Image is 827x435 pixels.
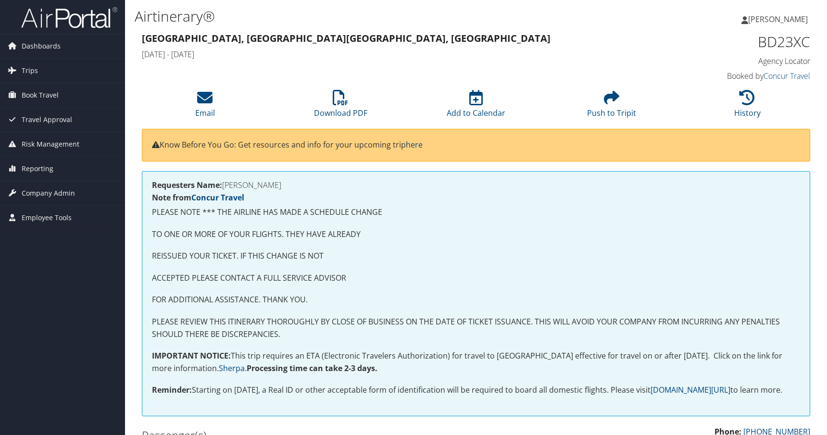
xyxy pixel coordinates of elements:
span: Company Admin [22,181,75,205]
p: TO ONE OR MORE OF YOUR FLIGHTS. THEY HAVE ALREADY [152,228,800,241]
span: Employee Tools [22,206,72,230]
p: This trip requires an ETA (Electronic Travelers Authorization) for travel to [GEOGRAPHIC_DATA] ef... [152,350,800,374]
strong: IMPORTANT NOTICE: [152,350,231,361]
a: [DOMAIN_NAME][URL] [651,385,730,395]
strong: [GEOGRAPHIC_DATA], [GEOGRAPHIC_DATA] [GEOGRAPHIC_DATA], [GEOGRAPHIC_DATA] [142,32,551,45]
a: Download PDF [314,95,367,118]
a: here [406,139,423,150]
p: FOR ADDITIONAL ASSISTANCE. THANK YOU. [152,294,800,306]
strong: Processing time can take 2-3 days. [247,363,377,373]
span: Dashboards [22,34,61,58]
span: Risk Management [22,132,79,156]
strong: Note from [152,192,244,203]
p: Starting on [DATE], a Real ID or other acceptable form of identification will be required to boar... [152,384,800,397]
strong: Requesters Name: [152,180,222,190]
strong: Reminder: [152,385,192,395]
p: ACCEPTED PLEASE CONTACT A FULL SERVICE ADVISOR [152,272,800,285]
p: PLEASE REVIEW THIS ITINERARY THOROUGHLY BY CLOSE OF BUSINESS ON THE DATE OF TICKET ISSUANCE. THIS... [152,316,800,340]
a: Push to Tripit [587,95,636,118]
h4: [PERSON_NAME] [152,181,800,189]
span: Trips [22,59,38,83]
a: [PERSON_NAME] [741,5,817,34]
img: airportal-logo.png [21,6,117,29]
span: Reporting [22,157,53,181]
a: Concur Travel [764,71,810,81]
p: Know Before You Go: Get resources and info for your upcoming trip [152,139,800,151]
a: History [734,95,761,118]
h1: Airtinerary® [135,6,590,26]
h4: Booked by [654,71,810,81]
h4: Agency Locator [654,56,810,66]
a: Add to Calendar [447,95,505,118]
h1: BD23XC [654,32,810,52]
a: Email [195,95,215,118]
h4: [DATE] - [DATE] [142,49,639,60]
p: PLEASE NOTE *** THE AIRLINE HAS MADE A SCHEDULE CHANGE [152,206,800,219]
a: Concur Travel [191,192,244,203]
a: Sherpa [219,363,245,373]
span: [PERSON_NAME] [748,14,808,25]
span: Travel Approval [22,108,72,132]
p: REISSUED YOUR TICKET. IF THIS CHANGE IS NOT [152,250,800,262]
span: Book Travel [22,83,59,107]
